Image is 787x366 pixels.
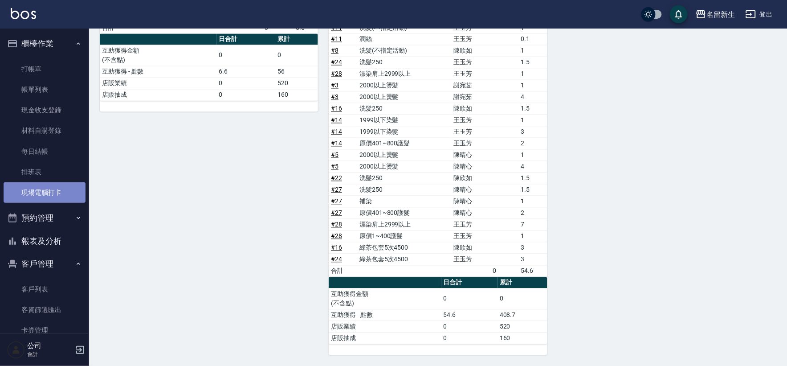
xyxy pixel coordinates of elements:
[519,149,547,161] td: 1
[670,5,688,23] button: save
[519,173,547,184] td: 1.5
[217,66,276,78] td: 6.6
[519,33,547,45] td: 0.1
[27,341,73,350] h5: 公司
[4,300,86,320] a: 客資篩選匯出
[692,5,738,24] button: 名留新生
[331,186,342,193] a: #27
[452,207,490,219] td: 陳晴心
[331,140,342,147] a: #14
[519,80,547,91] td: 1
[4,79,86,100] a: 帳單列表
[331,210,342,217] a: #27
[357,242,451,254] td: 綠茶包套5次4500
[519,184,547,196] td: 1.5
[519,57,547,68] td: 1.5
[497,309,547,321] td: 408.7
[357,207,451,219] td: 原價401~800護髮
[217,34,276,45] th: 日合計
[4,252,86,276] button: 客戶管理
[490,265,519,277] td: 0
[357,173,451,184] td: 洗髮250
[4,320,86,341] a: 卡券管理
[100,45,217,66] td: 互助獲得金額 (不含點)
[27,350,73,358] p: 會計
[452,184,490,196] td: 陳晴心
[217,78,276,89] td: 0
[331,70,342,78] a: #28
[519,91,547,103] td: 4
[4,206,86,230] button: 預約管理
[452,103,490,115] td: 陳欣如
[331,175,342,182] a: #22
[452,254,490,265] td: 王玉芳
[742,6,776,23] button: 登出
[331,221,342,228] a: #28
[357,149,451,161] td: 2000以上燙髮
[441,309,497,321] td: 54.6
[11,8,36,19] img: Logo
[497,288,547,309] td: 0
[357,80,451,91] td: 2000以上燙髮
[331,256,342,263] a: #24
[357,126,451,138] td: 1999以下染髮
[519,196,547,207] td: 1
[357,33,451,45] td: 潤絲
[357,103,451,115] td: 洗髮250
[275,66,318,78] td: 56
[331,94,338,101] a: #3
[331,105,342,112] a: #16
[357,196,451,207] td: 補染
[452,115,490,126] td: 王玉芳
[4,279,86,300] a: 客戶列表
[357,57,451,68] td: 洗髮250
[357,138,451,149] td: 原價401~800護髮
[4,100,86,120] a: 現金收支登錄
[497,333,547,344] td: 160
[519,207,547,219] td: 2
[452,91,490,103] td: 謝宛茹
[452,45,490,57] td: 陳欣如
[331,24,342,31] a: #11
[7,341,25,359] img: Person
[519,115,547,126] td: 1
[519,103,547,115] td: 1.5
[497,321,547,333] td: 520
[331,163,338,170] a: #5
[452,126,490,138] td: 王玉芳
[275,34,318,45] th: 累計
[452,173,490,184] td: 陳欣如
[706,9,735,20] div: 名留新生
[357,115,451,126] td: 1999以下染髮
[452,161,490,173] td: 陳晴心
[452,242,490,254] td: 陳欣如
[4,182,86,203] a: 現場電腦打卡
[441,321,497,333] td: 0
[441,333,497,344] td: 0
[452,33,490,45] td: 王玉芳
[100,66,217,78] td: 互助獲得 - 點數
[357,68,451,80] td: 漂染肩上2999以上
[331,128,342,136] a: #14
[4,32,86,55] button: 櫃檯作業
[441,277,497,289] th: 日合計
[331,36,342,43] a: #11
[441,288,497,309] td: 0
[519,265,547,277] td: 54.6
[452,138,490,149] td: 王玉芳
[357,184,451,196] td: 洗髮250
[519,230,547,242] td: 1
[217,89,276,101] td: 0
[4,162,86,182] a: 排班表
[452,57,490,68] td: 王玉芳
[275,78,318,89] td: 520
[329,265,357,277] td: 合計
[452,196,490,207] td: 陳晴心
[519,138,547,149] td: 2
[519,126,547,138] td: 3
[329,333,441,344] td: 店販抽成
[100,34,318,101] table: a dense table
[357,45,451,57] td: 洗髮(不指定活動)
[4,230,86,253] button: 報表及分析
[331,117,342,124] a: #14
